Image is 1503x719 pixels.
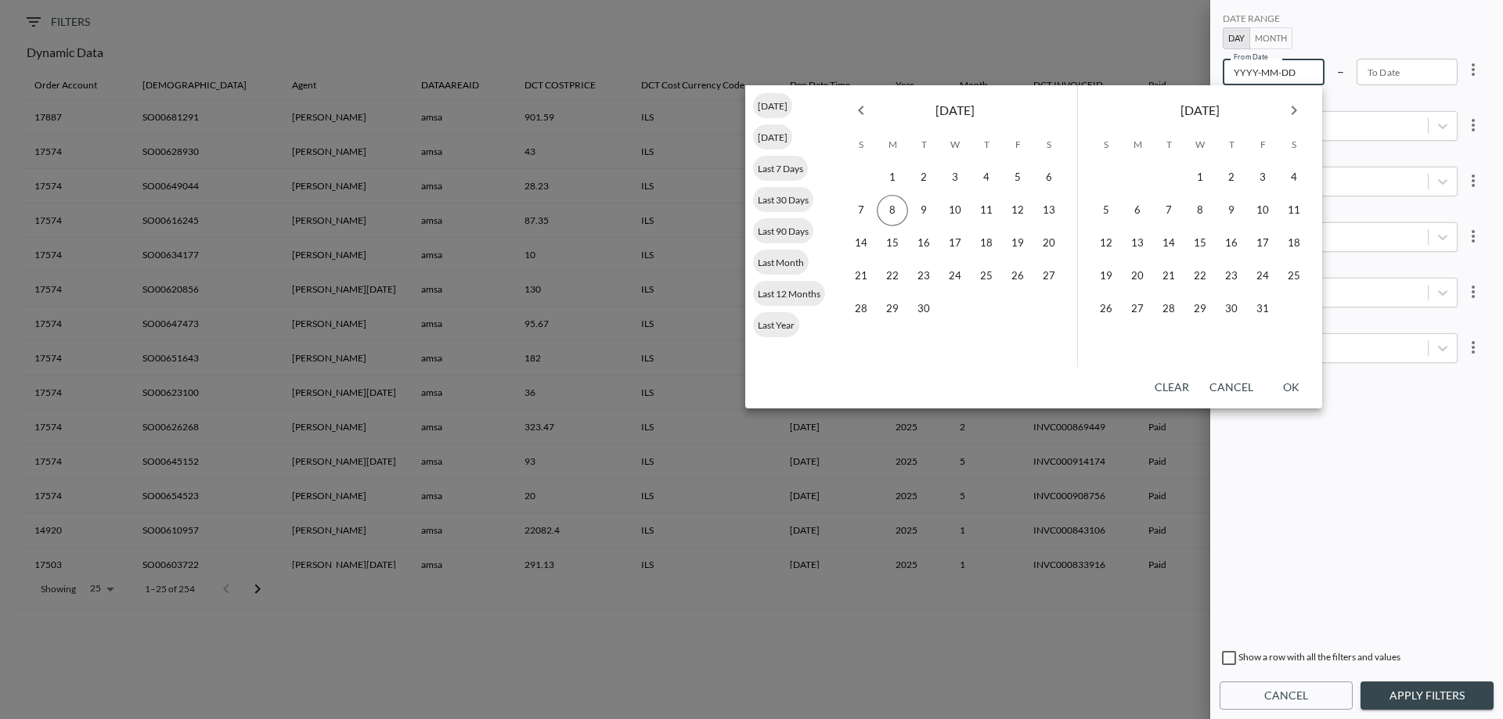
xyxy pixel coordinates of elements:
[908,293,939,325] button: 30
[971,195,1002,226] button: 11
[753,225,813,237] span: Last 90 Days
[753,194,813,206] span: Last 30 Days
[1247,162,1278,193] button: 3
[939,228,971,259] button: 17
[753,131,792,143] span: [DATE]
[877,162,908,193] button: 1
[908,195,939,226] button: 9
[1247,293,1278,325] button: 31
[753,312,799,337] div: Last Year
[1186,129,1214,160] span: Wednesday
[1266,373,1316,402] button: OK
[1216,293,1247,325] button: 30
[1184,228,1216,259] button: 15
[1122,195,1153,226] button: 6
[1217,129,1245,160] span: Thursday
[1090,293,1122,325] button: 26
[1033,162,1065,193] button: 6
[1458,165,1489,196] button: more
[878,129,906,160] span: Monday
[1216,228,1247,259] button: 16
[1234,52,1268,62] label: From Date
[910,129,938,160] span: Tuesday
[877,261,908,292] button: 22
[1090,228,1122,259] button: 12
[1184,162,1216,193] button: 1
[1216,162,1247,193] button: 2
[1458,332,1489,363] button: more
[939,195,971,226] button: 10
[1458,110,1489,141] button: more
[1002,162,1033,193] button: 5
[1090,261,1122,292] button: 19
[1153,293,1184,325] button: 28
[972,129,1000,160] span: Thursday
[1184,195,1216,226] button: 8
[971,261,1002,292] button: 25
[847,129,875,160] span: Sunday
[877,195,908,226] button: 8
[1220,649,1494,674] div: Show a row with all the filters and values
[753,281,825,306] div: Last 12 Months
[1223,322,1458,333] div: Is pay
[1122,228,1153,259] button: 13
[753,93,792,118] div: [DATE]
[1092,129,1120,160] span: Sunday
[939,162,971,193] button: 3
[908,162,939,193] button: 2
[1337,62,1344,80] p: –
[1147,373,1197,402] button: Clear
[1223,155,1458,167] div: Month
[1458,54,1489,85] button: more
[971,228,1002,259] button: 18
[1249,129,1277,160] span: Friday
[1278,261,1310,292] button: 25
[971,162,1002,193] button: 4
[1180,99,1220,121] span: [DATE]
[1002,261,1033,292] button: 26
[753,257,809,268] span: Last Month
[1033,195,1065,226] button: 13
[1247,228,1278,259] button: 17
[1220,681,1353,710] button: Cancel
[753,250,809,275] div: Last Month
[1223,13,1458,27] div: DATE RANGE
[845,195,877,226] button: 7
[845,293,877,325] button: 28
[1223,266,1458,278] div: Account Name
[1223,59,1325,85] input: YYYY-MM-DD
[753,156,808,181] div: Last 7 Days
[1361,681,1494,710] button: Apply Filters
[1035,129,1063,160] span: Saturday
[1184,261,1216,292] button: 22
[753,100,792,112] span: [DATE]
[1002,195,1033,226] button: 12
[1278,95,1310,126] button: Next month
[1247,195,1278,226] button: 10
[1278,228,1310,259] button: 18
[753,163,808,174] span: Last 7 Days
[941,129,969,160] span: Wednesday
[1122,293,1153,325] button: 27
[1278,162,1310,193] button: 4
[1249,27,1292,49] button: Month
[1153,261,1184,292] button: 21
[1223,27,1250,49] button: Day
[845,261,877,292] button: 21
[1216,195,1247,226] button: 9
[1153,228,1184,259] button: 14
[753,187,813,212] div: Last 30 Days
[1155,129,1183,160] span: Tuesday
[1203,373,1260,402] button: Cancel
[1458,221,1489,252] button: more
[1033,228,1065,259] button: 20
[1033,261,1065,292] button: 27
[753,124,792,149] div: [DATE]
[1002,228,1033,259] button: 19
[908,261,939,292] button: 23
[935,99,975,121] span: [DATE]
[1357,59,1458,85] input: YYYY-MM-DD
[753,288,825,300] span: Last 12 Months
[845,228,877,259] button: 14
[1216,261,1247,292] button: 23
